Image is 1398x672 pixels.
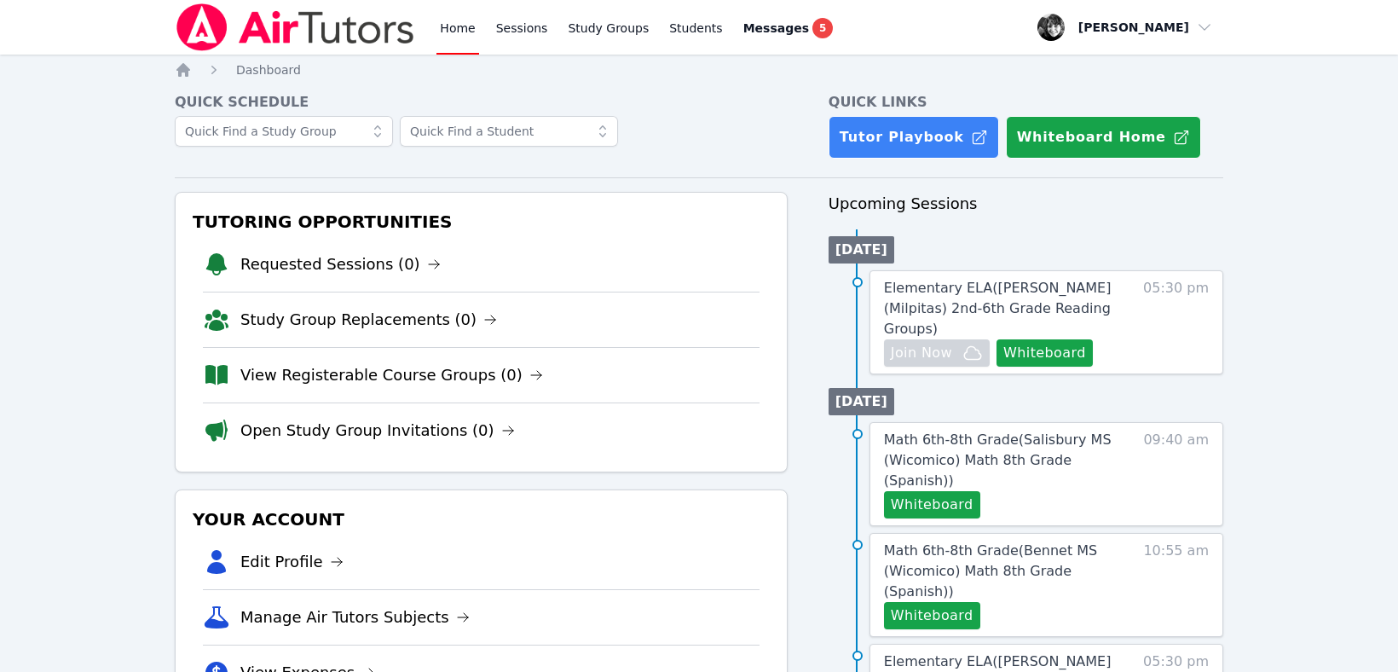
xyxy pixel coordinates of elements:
span: 09:40 am [1143,430,1209,518]
span: Dashboard [236,63,301,77]
span: Join Now [891,343,952,363]
li: [DATE] [829,236,894,264]
h3: Tutoring Opportunities [189,206,773,237]
img: Air Tutors [175,3,416,51]
a: Elementary ELA([PERSON_NAME] (Milpitas) 2nd-6th Grade Reading Groups) [884,278,1128,339]
button: Join Now [884,339,990,367]
a: Tutor Playbook [829,116,999,159]
button: Whiteboard [884,491,980,518]
span: Messages [743,20,809,37]
a: Manage Air Tutors Subjects [240,605,470,629]
a: Edit Profile [240,550,344,574]
a: Study Group Replacements (0) [240,308,497,332]
input: Quick Find a Student [400,116,618,147]
button: Whiteboard [884,602,980,629]
span: Elementary ELA ( [PERSON_NAME] (Milpitas) 2nd-6th Grade Reading Groups ) [884,280,1112,337]
a: Math 6th-8th Grade(Bennet MS (Wicomico) Math 8th Grade (Spanish)) [884,541,1128,602]
span: 05:30 pm [1143,278,1209,367]
h4: Quick Schedule [175,92,788,113]
a: Math 6th-8th Grade(Salisbury MS (Wicomico) Math 8th Grade (Spanish)) [884,430,1128,491]
a: Dashboard [236,61,301,78]
h3: Your Account [189,504,773,535]
h4: Quick Links [829,92,1223,113]
span: 10:55 am [1143,541,1209,629]
span: Math 6th-8th Grade ( Bennet MS (Wicomico) Math 8th Grade (Spanish) ) [884,542,1097,600]
li: [DATE] [829,388,894,415]
button: Whiteboard [997,339,1093,367]
h3: Upcoming Sessions [829,192,1223,216]
a: Requested Sessions (0) [240,252,441,276]
a: View Registerable Course Groups (0) [240,363,543,387]
span: Math 6th-8th Grade ( Salisbury MS (Wicomico) Math 8th Grade (Spanish) ) [884,432,1112,489]
nav: Breadcrumb [175,61,1223,78]
a: Open Study Group Invitations (0) [240,419,515,443]
span: 5 [812,18,833,38]
button: Whiteboard Home [1006,116,1201,159]
input: Quick Find a Study Group [175,116,393,147]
